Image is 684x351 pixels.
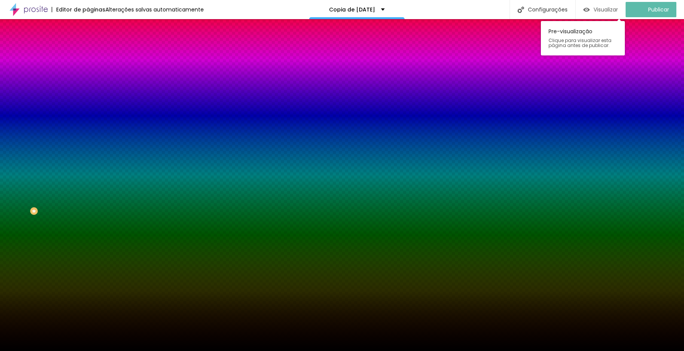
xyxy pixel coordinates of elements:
[626,2,676,17] button: Publicar
[594,6,618,13] span: Visualizar
[541,21,625,55] div: Pre-visualização
[648,6,669,13] span: Publicar
[576,2,626,17] button: Visualizar
[52,7,105,12] div: Editor de páginas
[105,7,204,12] div: Alterações salvas automaticamente
[583,6,590,13] img: view-1.svg
[329,7,375,12] p: Copia de [DATE]
[518,6,524,13] img: Icone
[548,38,617,48] span: Clique para visualizar esta página antes de publicar.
